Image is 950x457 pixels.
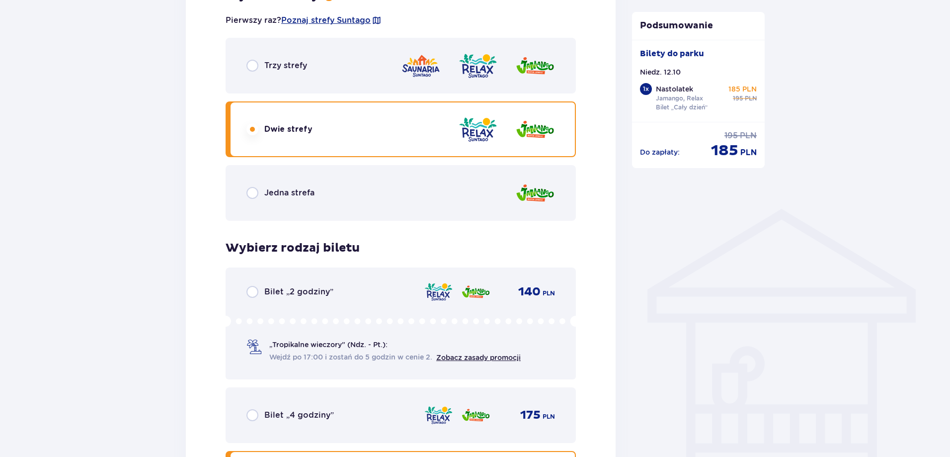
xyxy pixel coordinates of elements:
span: PLN [543,289,555,298]
span: 140 [518,284,541,299]
span: 185 [711,141,738,160]
span: PLN [543,412,555,421]
img: Jamango [515,115,555,144]
span: Jedna strefa [264,187,315,198]
span: PLN [740,130,757,141]
img: Relax [424,405,453,426]
span: Wejdź po 17:00 i zostań do 5 godzin w cenie 2. [269,352,432,362]
span: PLN [745,94,757,103]
img: Jamango [515,52,555,80]
img: Jamango [461,405,490,426]
span: Trzy strefy [264,60,307,71]
span: Bilet „2 godziny” [264,286,333,297]
p: Pierwszy raz? [226,15,382,26]
p: Bilety do parku [640,48,704,59]
p: Podsumowanie [632,20,765,32]
span: 195 [724,130,738,141]
p: Nastolatek [656,84,693,94]
img: Relax [424,281,453,302]
p: Jamango, Relax [656,94,703,103]
p: Bilet „Cały dzień” [656,103,708,112]
a: Poznaj strefy Suntago [281,15,371,26]
div: 1 x [640,83,652,95]
img: Relax [458,52,498,80]
img: Jamango [461,281,490,302]
p: Niedz. 12.10 [640,67,681,77]
span: PLN [740,147,757,158]
img: Saunaria [401,52,441,80]
p: Do zapłaty : [640,147,680,157]
img: Relax [458,115,498,144]
span: 195 [733,94,743,103]
a: Zobacz zasady promocji [436,354,521,362]
span: Dwie strefy [264,124,313,135]
span: „Tropikalne wieczory" (Ndz. - Pt.): [269,340,388,350]
span: 175 [520,408,541,423]
h3: Wybierz rodzaj biletu [226,241,360,256]
img: Jamango [515,179,555,207]
span: Bilet „4 godziny” [264,410,334,421]
p: 185 PLN [728,84,757,94]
